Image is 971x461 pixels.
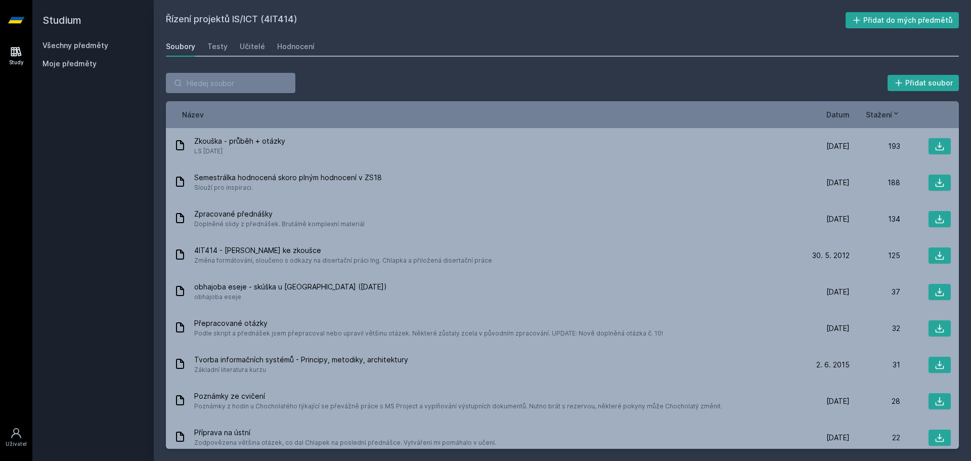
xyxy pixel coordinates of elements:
[826,433,850,443] span: [DATE]
[826,214,850,224] span: [DATE]
[850,141,900,151] div: 193
[194,391,722,401] span: Poznámky ze cvičení
[194,401,722,411] span: Poznámky z hodin u Chocholatého týkající se převážně práce s MS Project a vyplňování výstupních d...
[240,36,265,57] a: Učitelé
[850,396,900,406] div: 28
[277,36,315,57] a: Hodnocení
[816,360,850,370] span: 2. 6. 2015
[166,36,195,57] a: Soubory
[194,136,285,146] span: Zkouška - průběh + otázky
[194,328,663,339] span: Podle skript a přednášek jsem přepracoval nebo upravil většinu otázek. Některé zůstaly zcela v pů...
[850,360,900,370] div: 31
[182,109,204,120] button: Název
[6,440,27,448] div: Uživatel
[826,287,850,297] span: [DATE]
[166,12,846,28] h2: Řízení projektů IS/ICT (4IT414)
[194,245,492,256] span: 4IT414 - [PERSON_NAME] ke zkoušce
[194,282,387,292] span: obhajoba eseje - skúška u [GEOGRAPHIC_DATA] ([DATE])
[826,141,850,151] span: [DATE]
[2,40,30,71] a: Study
[194,292,387,302] span: obhajoba eseje
[866,109,900,120] button: Stažení
[826,178,850,188] span: [DATE]
[194,355,408,365] span: Tvorba informačních systémů - Principy, metodiky, architektury
[826,323,850,333] span: [DATE]
[194,183,382,193] span: Slouží pro inspiraci.
[850,433,900,443] div: 22
[850,214,900,224] div: 134
[277,41,315,52] div: Hodnocení
[866,109,892,120] span: Stažení
[42,59,97,69] span: Moje předměty
[207,41,228,52] div: Testy
[166,41,195,52] div: Soubory
[826,109,850,120] button: Datum
[846,12,959,28] button: Přidat do mých předmětů
[850,287,900,297] div: 37
[194,365,408,375] span: Základní literatura kurzu
[850,250,900,261] div: 125
[207,36,228,57] a: Testy
[9,59,24,66] div: Study
[166,73,295,93] input: Hledej soubor
[194,438,496,448] span: Zodpovězena většina otázek, co dal Chlapek na poslední přednášce. Vytváření mi pomáhalo v učení.
[850,323,900,333] div: 32
[194,173,382,183] span: Semestrálka hodnocená skoro plným hodnocení v ZS18
[194,209,365,219] span: Zpracované přednášky
[826,396,850,406] span: [DATE]
[194,256,492,266] span: Změna formátování, sloučeno s odkazy na disertační práci Ing. Chlapka a přiložená disertační práce
[42,41,108,50] a: Všechny předměty
[850,178,900,188] div: 188
[812,250,850,261] span: 30. 5. 2012
[888,75,959,91] button: Přidat soubor
[240,41,265,52] div: Učitelé
[2,422,30,453] a: Uživatel
[194,219,365,229] span: Doplněné slidy z přednášek. Brutálně komplexní materiál
[194,428,496,438] span: Příprava na ústní
[194,318,663,328] span: Přepracované otázky
[194,146,285,156] span: LS [DATE]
